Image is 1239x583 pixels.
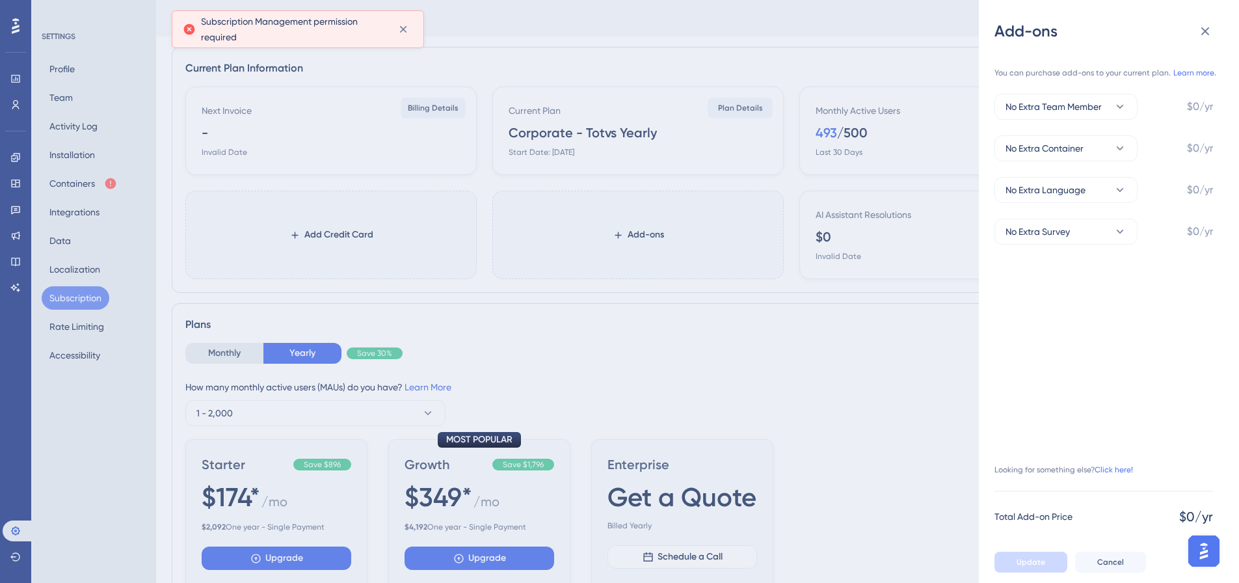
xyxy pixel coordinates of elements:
a: Learn more. [1173,68,1216,78]
span: $0/yr [1179,508,1213,526]
div: Add-ons [994,21,1223,42]
a: Click here! [1095,465,1133,475]
button: Cancel [1075,552,1146,573]
span: No Extra Team Member [1006,99,1102,115]
span: Cancel [1097,557,1124,567]
button: No Extra Team Member [994,94,1138,120]
span: $0/yr [1187,224,1213,239]
span: Subscription Management permission required [201,14,388,45]
span: $0/yr [1187,141,1213,156]
span: Update [1017,557,1045,567]
span: No Extra Language [1006,182,1086,198]
button: No Extra Language [994,177,1138,203]
span: $0/yr [1187,99,1213,115]
iframe: UserGuiding AI Assistant Launcher [1184,532,1223,571]
span: Total Add-on Price [994,509,1072,524]
span: No Extra Container [1006,141,1084,156]
span: $0/yr [1187,182,1213,198]
button: Update [994,552,1067,573]
span: No Extra Survey [1006,224,1070,239]
span: Looking for something else? [994,465,1095,475]
button: No Extra Container [994,135,1138,161]
span: You can purchase add-ons to your current plan. [994,68,1171,78]
button: No Extra Survey [994,219,1138,245]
